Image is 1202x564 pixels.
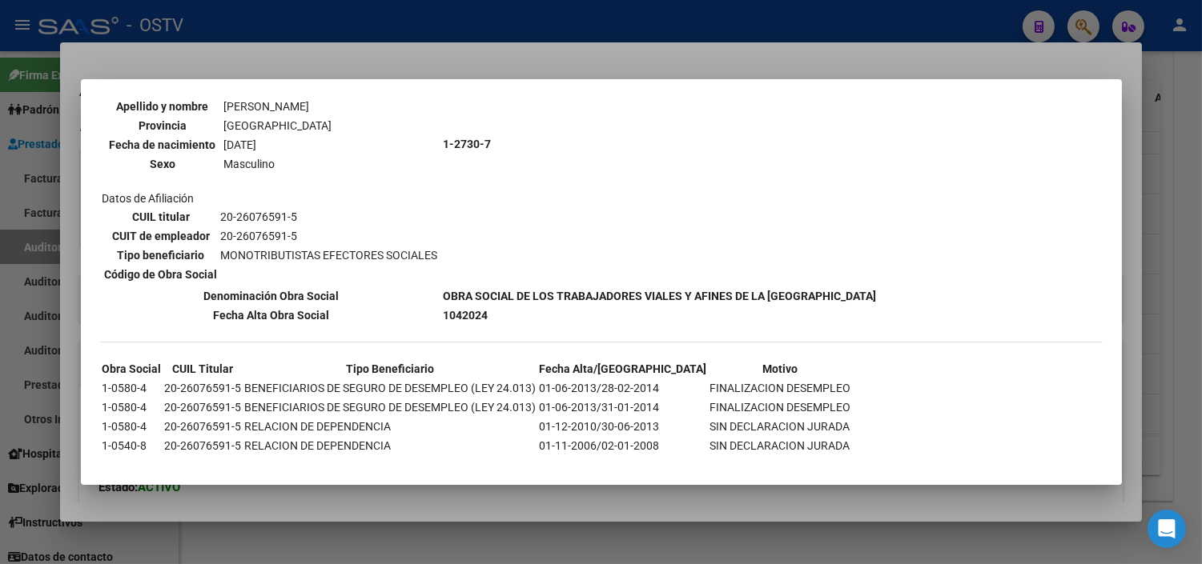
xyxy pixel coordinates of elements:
[223,155,333,173] td: Masculino
[223,117,333,134] td: [GEOGRAPHIC_DATA]
[223,98,333,115] td: [PERSON_NAME]
[220,208,439,226] td: 20-26076591-5
[220,227,439,245] td: 20-26076591-5
[164,360,243,378] th: CUIL Titular
[102,398,163,416] td: 1-0580-4
[104,98,222,115] th: Apellido y nombre
[102,287,441,305] th: Denominación Obra Social
[244,360,537,378] th: Tipo Beneficiario
[1148,510,1186,548] div: Open Intercom Messenger
[710,437,852,454] td: SIN DECLARACION JURADA
[539,379,708,397] td: 01-06-2013/28-02-2014
[444,309,488,322] b: 1042024
[102,437,163,454] td: 1-0540-8
[539,437,708,454] td: 01-11-2006/02-01-2008
[220,246,439,264] td: MONOTRIBUTISTAS EFECTORES SOCIALES
[102,2,441,286] td: Datos personales Datos de Afiliación
[102,360,163,378] th: Obra Social
[444,290,877,302] b: OBRA SOCIAL DE LOS TRABAJADORES VIALES Y AFINES DE LA [GEOGRAPHIC_DATA]
[710,360,852,378] th: Motivo
[102,418,163,435] td: 1-0580-4
[710,398,852,416] td: FINALIZACION DESEMPLEO
[164,379,243,397] td: 20-26076591-5
[539,398,708,416] td: 01-06-2013/31-01-2014
[104,136,222,154] th: Fecha de nacimiento
[104,266,219,283] th: Código de Obra Social
[244,398,537,416] td: BENEFICIARIOS DE SEGURO DE DESEMPLEO (LEY 24.013)
[104,155,222,173] th: Sexo
[164,437,243,454] td: 20-26076591-5
[539,418,708,435] td: 01-12-2010/30-06-2013
[102,379,163,397] td: 1-0580-4
[104,117,222,134] th: Provincia
[104,208,219,226] th: CUIL titular
[244,418,537,435] td: RELACION DE DEPENDENCIA
[710,418,852,435] td: SIN DECLARACION JURADA
[223,136,333,154] td: [DATE]
[244,379,537,397] td: BENEFICIARIOS DE SEGURO DE DESEMPLEO (LEY 24.013)
[164,398,243,416] td: 20-26076591-5
[164,418,243,435] td: 20-26076591-5
[104,246,219,264] th: Tipo beneficiario
[444,138,492,150] b: 1-2730-7
[710,379,852,397] td: FINALIZACION DESEMPLEO
[244,437,537,454] td: RELACION DE DEPENDENCIA
[102,306,441,324] th: Fecha Alta Obra Social
[539,360,708,378] th: Fecha Alta/[GEOGRAPHIC_DATA]
[104,227,219,245] th: CUIT de empleador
